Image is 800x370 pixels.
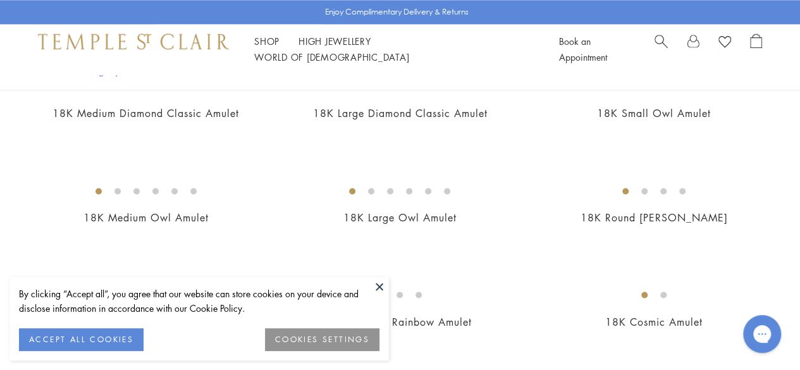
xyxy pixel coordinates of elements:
[254,34,531,65] nav: Main navigation
[718,34,731,52] a: View Wishlist
[83,211,209,225] a: 18K Medium Owl Amulet
[343,211,457,225] a: 18K Large Owl Amulet
[581,211,728,225] a: 18K Round [PERSON_NAME]
[605,315,703,329] a: 18K Cosmic Amulet
[328,315,471,329] a: 18K Classic Rainbow Amulet
[737,311,787,357] iframe: Gorgias live chat messenger
[655,34,668,65] a: Search
[19,287,379,316] div: By clicking “Accept all”, you agree that our website can store cookies on your device and disclos...
[265,328,379,351] button: COOKIES SETTINGS
[38,34,229,49] img: Temple St. Clair
[312,106,487,120] a: 18K Large Diamond Classic Amulet
[559,35,607,63] a: Book an Appointment
[19,328,144,351] button: ACCEPT ALL COOKIES
[52,106,239,120] a: 18K Medium Diamond Classic Amulet
[298,35,371,47] a: High JewelleryHigh Jewellery
[597,106,711,120] a: 18K Small Owl Amulet
[750,34,762,65] a: Open Shopping Bag
[325,6,469,18] p: Enjoy Complimentary Delivery & Returns
[254,51,409,63] a: World of [DEMOGRAPHIC_DATA]World of [DEMOGRAPHIC_DATA]
[254,35,280,47] a: ShopShop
